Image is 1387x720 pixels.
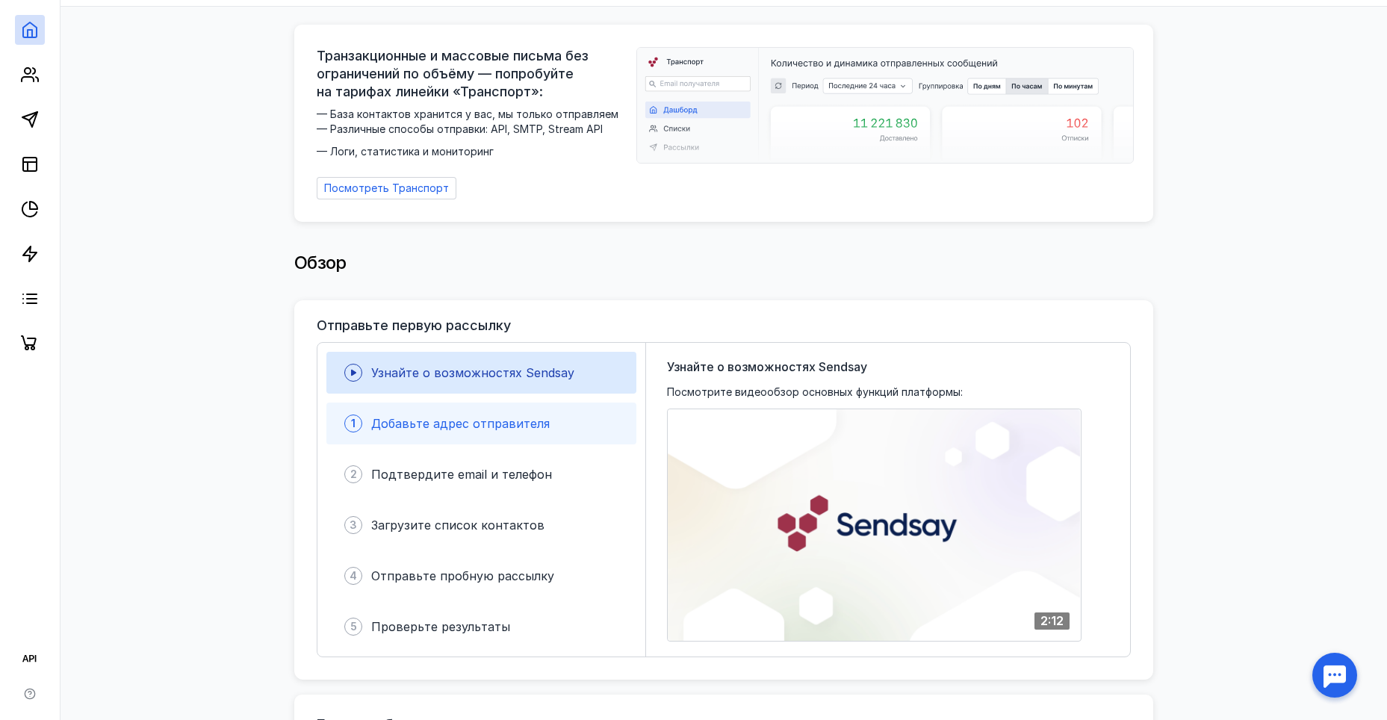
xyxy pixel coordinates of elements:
[350,568,357,583] span: 4
[317,177,456,199] a: Посмотреть Транспорт
[371,619,510,634] span: Проверьте результаты
[317,47,627,101] span: Транзакционные и массовые письма без ограничений по объёму — попробуйте на тарифах линейки «Транс...
[294,252,347,273] span: Обзор
[371,467,552,482] span: Подтвердите email и телефон
[371,416,550,431] span: Добавьте адрес отправителя
[371,568,554,583] span: Отправьте пробную рассылку
[637,48,1133,163] img: dashboard-transport-banner
[350,619,357,634] span: 5
[1034,612,1070,630] div: 2:12
[371,365,574,380] span: Узнайте о возможностях Sendsay
[371,518,544,533] span: Загрузите список контактов
[350,467,357,482] span: 2
[317,318,511,333] h3: Отправьте первую рассылку
[351,416,356,431] span: 1
[667,358,867,376] span: Узнайте о возможностях Sendsay
[350,518,357,533] span: 3
[324,182,449,195] span: Посмотреть Транспорт
[317,107,627,159] span: — База контактов хранится у вас, мы только отправляем — Различные способы отправки: API, SMTP, St...
[667,385,963,400] span: Посмотрите видеообзор основных функций платформы:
